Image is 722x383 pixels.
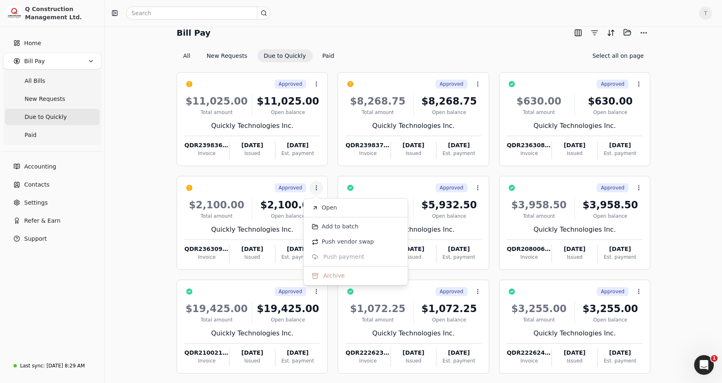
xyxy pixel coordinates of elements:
[598,349,643,357] div: [DATE]
[184,141,229,150] div: QDR239836-14-1
[440,184,463,191] span: Approved
[507,150,552,157] div: Invoice
[391,349,436,357] div: [DATE]
[25,113,67,121] span: Due to Quickly
[184,245,229,253] div: QDR236309-004
[229,150,275,157] div: Issued
[621,26,634,39] button: Batch (0)
[3,158,101,175] a: Accounting
[552,357,597,365] div: Issued
[598,357,643,365] div: Est. payment
[3,230,101,247] button: Support
[184,150,229,157] div: Invoice
[3,358,101,373] a: Last sync:[DATE] 8:29 AM
[507,253,552,261] div: Invoice
[436,357,481,365] div: Est. payment
[552,141,597,150] div: [DATE]
[25,77,45,85] span: All Bills
[699,7,712,20] button: T
[322,203,337,212] span: Open
[507,349,552,357] div: QDR222624-1345
[5,73,100,89] a: All Bills
[507,301,571,316] div: $3,255.00
[184,328,320,338] div: Quickly Technologies Inc.
[391,357,436,365] div: Issued
[3,176,101,193] a: Contacts
[24,235,47,243] span: Support
[256,198,320,212] div: $2,100.00
[345,357,390,365] div: Invoice
[25,95,65,103] span: New Requests
[184,121,320,131] div: Quickly Technologies Inc.
[184,212,249,220] div: Total amount
[436,253,481,261] div: Est. payment
[552,245,597,253] div: [DATE]
[256,316,320,324] div: Open balance
[229,245,275,253] div: [DATE]
[507,121,643,131] div: Quickly Technologies Inc.
[578,198,643,212] div: $3,958.50
[322,222,359,231] span: Add to batch
[5,91,100,107] a: New Requests
[323,271,345,280] span: Archive
[436,245,481,253] div: [DATE]
[24,162,56,171] span: Accounting
[5,109,100,125] a: Due to Quickly
[24,39,41,48] span: Home
[578,212,643,220] div: Open balance
[184,301,249,316] div: $19,425.00
[598,245,643,253] div: [DATE]
[507,245,552,253] div: QDR208006-1329
[391,150,436,157] div: Issued
[637,26,650,39] button: More
[601,184,624,191] span: Approved
[3,212,101,229] button: Refer & Earn
[184,198,249,212] div: $2,100.00
[417,316,481,324] div: Open balance
[436,141,481,150] div: [DATE]
[24,180,50,189] span: Contacts
[345,225,481,235] div: Quickly Technologies Inc.
[256,109,320,116] div: Open balance
[257,49,313,62] button: Due to Quickly
[345,328,481,338] div: Quickly Technologies Inc.
[507,198,571,212] div: $3,958.50
[417,212,481,220] div: Open balance
[184,225,320,235] div: Quickly Technologies Inc.
[345,109,410,116] div: Total amount
[345,150,390,157] div: Invoice
[417,301,481,316] div: $1,072.25
[578,109,643,116] div: Open balance
[177,49,197,62] button: All
[25,131,36,139] span: Paid
[578,301,643,316] div: $3,255.00
[275,141,320,150] div: [DATE]
[552,349,597,357] div: [DATE]
[711,355,717,362] span: 1
[7,6,22,21] img: 3171ca1f-602b-4dfe-91f0-0ace091e1481.jpeg
[345,94,410,109] div: $8,268.75
[601,288,624,295] span: Approved
[20,362,45,369] div: Last sync:
[184,316,249,324] div: Total amount
[436,349,481,357] div: [DATE]
[440,288,463,295] span: Approved
[391,141,436,150] div: [DATE]
[345,301,410,316] div: $1,072.25
[601,80,624,88] span: Approved
[598,150,643,157] div: Est. payment
[507,357,552,365] div: Invoice
[507,94,571,109] div: $630.00
[184,109,249,116] div: Total amount
[275,357,320,365] div: Est. payment
[322,237,374,246] span: Push vendor swap
[275,253,320,261] div: Est. payment
[275,150,320,157] div: Est. payment
[3,194,101,211] a: Settings
[598,253,643,261] div: Est. payment
[598,141,643,150] div: [DATE]
[578,316,643,324] div: Open balance
[275,245,320,253] div: [DATE]
[507,109,571,116] div: Total amount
